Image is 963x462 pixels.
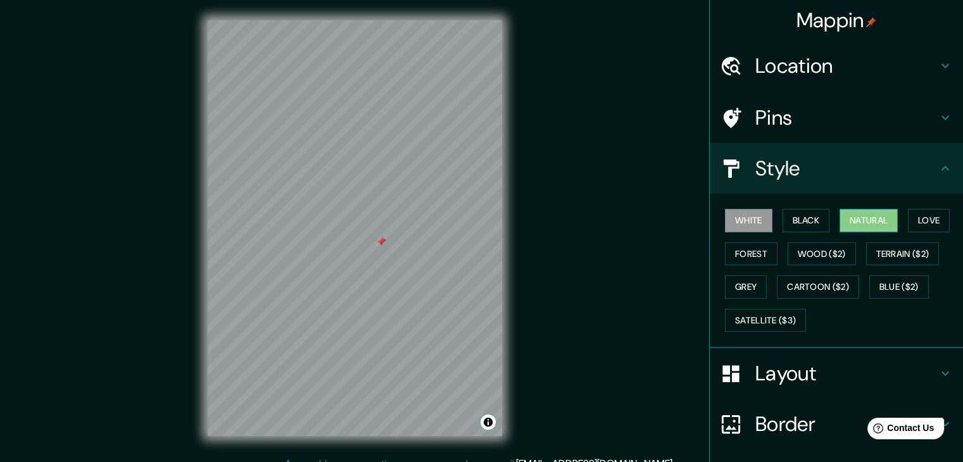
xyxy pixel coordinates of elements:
button: Natural [840,209,898,232]
h4: Border [755,411,938,437]
img: pin-icon.png [866,17,876,27]
h4: Layout [755,361,938,386]
button: White [725,209,772,232]
button: Black [783,209,830,232]
button: Grey [725,275,767,299]
div: Location [710,41,963,91]
h4: Location [755,53,938,78]
button: Wood ($2) [788,242,856,266]
div: Layout [710,348,963,399]
button: Terrain ($2) [866,242,940,266]
div: Border [710,399,963,449]
div: Pins [710,92,963,143]
button: Satellite ($3) [725,309,806,332]
button: Love [908,209,950,232]
iframe: Help widget launcher [850,413,949,448]
h4: Style [755,156,938,181]
div: Style [710,143,963,194]
h4: Pins [755,105,938,130]
canvas: Map [208,20,502,436]
button: Cartoon ($2) [777,275,859,299]
h4: Mappin [796,8,877,33]
button: Blue ($2) [869,275,929,299]
button: Toggle attribution [481,415,496,430]
button: Forest [725,242,777,266]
